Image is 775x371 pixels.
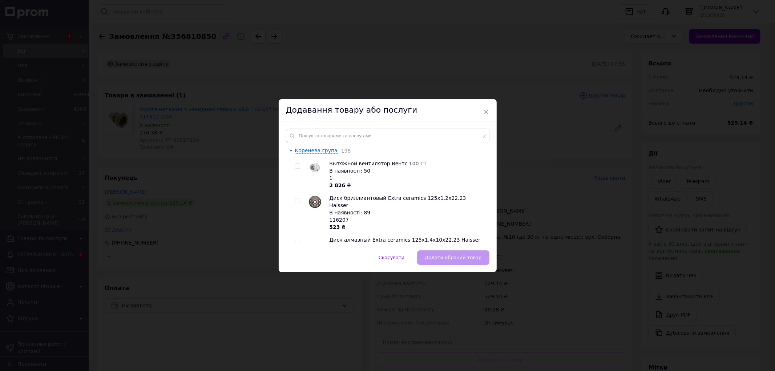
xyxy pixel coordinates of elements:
div: Додавання товару або послуги [279,99,497,121]
button: Скасувати [371,250,412,265]
span: 198 [338,148,351,154]
span: 1 [330,175,333,181]
div: ₴ [330,182,485,189]
span: Скасувати [379,255,404,260]
span: 116207 [330,217,349,223]
span: Диск алмазный Extra ceramics 125х1.4х10х22.23 Haisser [330,237,481,243]
input: Пошук за товарами та послугами [286,129,489,143]
span: Диск бриллиантовый Extra ceramics 125x1.2x22.23 Haisser [330,195,466,208]
span: Вытяжной вентилятор Вентс 100 ТТ [330,161,427,166]
div: В наявності: 50 [330,167,485,174]
img: Диск бриллиантовый Extra ceramics 125x1.2x22.23 Haisser [308,194,322,209]
span: Коренева група [295,148,338,153]
b: 523 [330,224,340,230]
span: × [483,106,489,118]
div: В наявності: 89 [330,209,485,216]
div: ₴ [330,223,485,231]
img: Вытяжной вентилятор Вентс 100 ТТ [308,161,322,173]
b: 2 826 [330,182,346,188]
